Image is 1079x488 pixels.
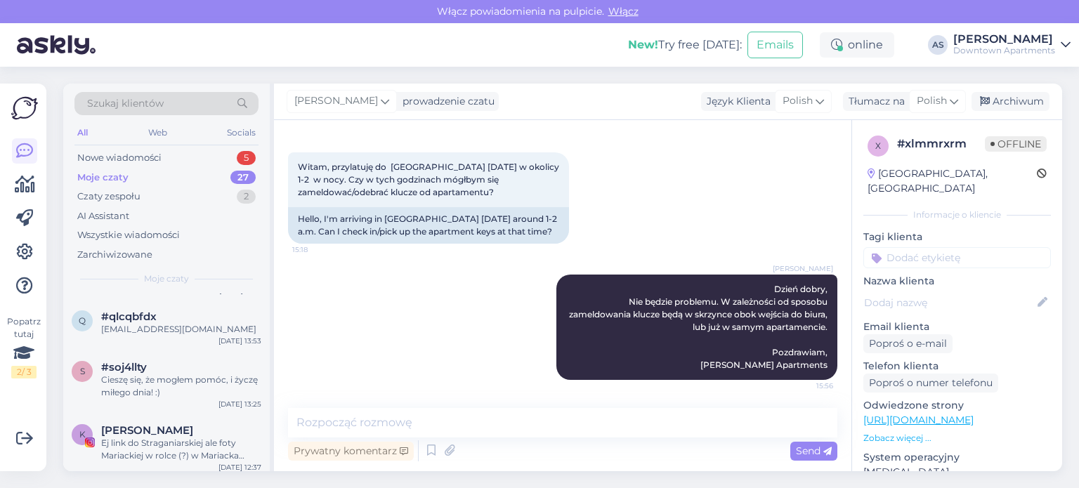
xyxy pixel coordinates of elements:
p: [MEDICAL_DATA] [863,465,1051,480]
div: Informacje o kliencie [863,209,1051,221]
span: #soj4llty [101,361,147,374]
div: Prywatny komentarz [288,442,414,461]
div: [DATE] 13:25 [218,399,261,409]
div: Socials [224,124,259,142]
div: AI Assistant [77,209,129,223]
div: Nowe wiadomości [77,151,162,165]
div: [GEOGRAPHIC_DATA], [GEOGRAPHIC_DATA] [868,166,1037,196]
b: New! [628,38,658,51]
div: Język Klienta [701,94,771,109]
span: 15:56 [780,381,833,391]
div: Wszystkie wiadomości [77,228,180,242]
p: Email klienta [863,319,1051,334]
span: Polish [783,93,813,109]
span: Send [796,444,832,457]
p: Telefon klienta [863,359,1051,374]
a: [URL][DOMAIN_NAME] [863,414,974,426]
span: Włącz [604,5,643,18]
div: 2 [237,190,256,204]
div: AS [928,35,948,55]
div: Poproś o e-mail [863,334,953,353]
p: System operacyjny [863,450,1051,465]
span: #qlcqbfdx [101,310,157,323]
div: Ej link do Straganiarskiej ale foty Mariackiej w rolce (?) w Mariacka jedna sypialnia [101,437,261,462]
div: # xlmmrxrm [897,136,985,152]
span: Karolina [101,424,193,437]
span: x [875,140,881,151]
div: [DATE] 12:37 [218,462,261,473]
p: Zobacz więcej ... [863,432,1051,444]
div: online [820,32,894,58]
div: [EMAIL_ADDRESS][DOMAIN_NAME] [101,323,261,336]
span: [PERSON_NAME] [294,93,378,109]
div: Tłumacz na [843,94,905,109]
div: All [74,124,91,142]
a: [PERSON_NAME]Downtown Apartments [953,34,1071,56]
div: Czaty zespołu [77,190,140,204]
div: Cieszę się, że mogłem pomóc, i życzę miłego dnia! :) [101,374,261,399]
div: 5 [237,151,256,165]
img: Askly Logo [11,95,38,121]
p: Odwiedzone strony [863,398,1051,413]
span: Polish [917,93,947,109]
button: Emails [747,32,803,58]
div: Poproś o numer telefonu [863,374,998,393]
span: K [79,429,86,440]
input: Dodać etykietę [863,247,1051,268]
div: [DATE] 13:53 [218,336,261,346]
span: q [79,315,86,326]
div: 27 [230,171,256,185]
div: prowadzenie czatu [397,94,495,109]
div: [PERSON_NAME] [953,34,1055,45]
span: 15:18 [292,244,345,255]
span: Witam, przylatuję do [GEOGRAPHIC_DATA] [DATE] w okolicy 1-2 w nocy. Czy w tych godzinach mógłbym ... [298,161,561,197]
div: Moje czaty [77,171,129,185]
span: Szukaj klientów [87,96,164,111]
input: Dodaj nazwę [864,295,1035,310]
span: Offline [985,136,1047,152]
div: Popatrz tutaj [11,315,37,378]
div: Try free [DATE]: [628,37,742,53]
div: Hello, I'm arriving in [GEOGRAPHIC_DATA] [DATE] around 1-2 a.m. Can I check in/pick up the apartm... [288,207,569,244]
span: Moje czaty [144,272,189,285]
span: Dzień dobry, Nie będzie problemu. W zależności od sposobu zameldowania klucze będą w skrzynce obo... [569,284,830,370]
div: Downtown Apartments [953,45,1055,56]
div: Zarchiwizowane [77,248,152,262]
div: Web [145,124,170,142]
span: s [80,366,85,376]
span: [PERSON_NAME] [773,263,833,274]
div: Archiwum [972,92,1049,111]
p: Tagi klienta [863,230,1051,244]
p: Nazwa klienta [863,274,1051,289]
div: 2 / 3 [11,366,37,378]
